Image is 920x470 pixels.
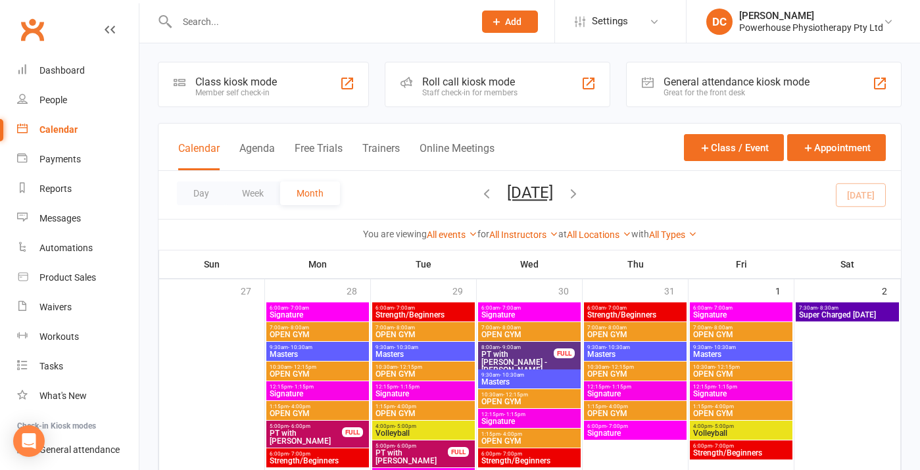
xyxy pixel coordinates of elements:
div: 31 [664,279,688,301]
th: Fri [689,250,794,278]
span: 5:00pm [269,423,343,429]
span: OPEN GYM [587,331,684,339]
span: 1:15pm [269,404,366,410]
span: - 6:00pm [289,423,310,429]
span: Strength/Beginners [587,311,684,319]
th: Tue [371,250,477,278]
span: OPEN GYM [587,410,684,417]
span: - 6:00pm [395,443,416,449]
span: Signature [587,390,684,398]
span: - 4:00pm [289,404,310,410]
span: - 4:00pm [712,404,734,410]
div: Messages [39,213,81,223]
span: - 1:15pm [398,384,420,390]
span: OPEN GYM [375,410,472,417]
div: What's New [39,390,87,401]
button: Free Trials [295,142,343,170]
span: Strength/Beginners [269,457,366,465]
input: Search... [173,12,465,31]
div: Member self check-in [195,88,277,97]
a: Automations [17,233,139,263]
div: Workouts [39,331,79,342]
span: 12:15pm [587,384,684,390]
button: [DATE] [507,183,553,202]
a: Product Sales [17,263,139,293]
div: Payments [39,154,81,164]
span: 10:30am [481,392,578,398]
span: 9:30am [481,372,578,378]
th: Sun [159,250,265,278]
a: Clubworx [16,13,49,46]
span: 12:15pm [481,411,578,417]
span: 6:00am [269,305,366,311]
th: Mon [265,250,371,278]
span: - 7:00pm [289,451,310,457]
span: 10:30am [692,364,790,370]
span: 12:15pm [692,384,790,390]
span: - 7:00am [606,305,627,311]
div: FULL [448,447,469,457]
span: 9:30am [692,344,790,350]
a: All Locations [567,229,631,240]
span: 8:00am [481,344,554,350]
div: Powerhouse Physiotherapy Pty Ltd [739,22,883,34]
span: 10:30am [269,364,366,370]
span: - 4:00pm [500,431,522,437]
span: - 10:30am [394,344,418,350]
button: Class / Event [684,134,784,161]
div: [PERSON_NAME] [739,10,883,22]
span: - 4:00pm [395,404,416,410]
span: 7:00am [481,325,578,331]
span: Strength/Beginners [375,311,472,319]
span: - 5:00pm [395,423,416,429]
span: - 12:15pm [715,364,740,370]
button: Trainers [362,142,400,170]
span: Settings [592,7,628,36]
span: Signature [481,311,578,319]
a: General attendance kiosk mode [17,435,139,465]
button: Week [226,181,280,205]
span: OPEN GYM [481,437,578,445]
span: OPEN GYM [692,331,790,339]
div: General attendance kiosk mode [664,76,810,88]
a: Tasks [17,352,139,381]
div: Dashboard [39,65,85,76]
div: FULL [342,427,363,437]
strong: for [477,229,489,239]
span: - 10:30am [712,344,736,350]
span: - 10:30am [288,344,312,350]
span: - 7:00am [288,305,309,311]
span: - 8:00am [712,325,733,331]
span: Signature [375,390,472,398]
span: 9:30am [269,344,366,350]
span: - 7:00am [500,305,521,311]
a: Workouts [17,322,139,352]
span: 6:00pm [692,443,790,449]
span: - 12:15pm [291,364,316,370]
div: Staff check-in for members [422,88,518,97]
span: 6:00am [692,305,790,311]
a: Messages [17,204,139,233]
div: General attendance [39,444,120,455]
span: - 7:00pm [712,443,734,449]
button: Month [280,181,340,205]
span: Masters [269,350,366,358]
div: 30 [558,279,582,301]
span: Signature [481,417,578,425]
span: 10:30am [587,364,684,370]
span: 9:30am [587,344,684,350]
span: - 8:00am [394,325,415,331]
span: Super Charged [DATE] [798,311,896,319]
span: Signature [269,311,366,319]
span: OPEN GYM [269,370,366,378]
span: - 1:15pm [610,384,631,390]
span: OPEN GYM [375,370,472,378]
span: 1:15pm [481,431,578,437]
span: 7:00am [375,325,472,331]
span: Masters [692,350,790,358]
span: 12:15pm [269,384,366,390]
th: Wed [477,250,583,278]
span: 1:15pm [692,404,790,410]
span: Strength/Beginners [481,457,578,465]
span: 6:00pm [481,451,578,457]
